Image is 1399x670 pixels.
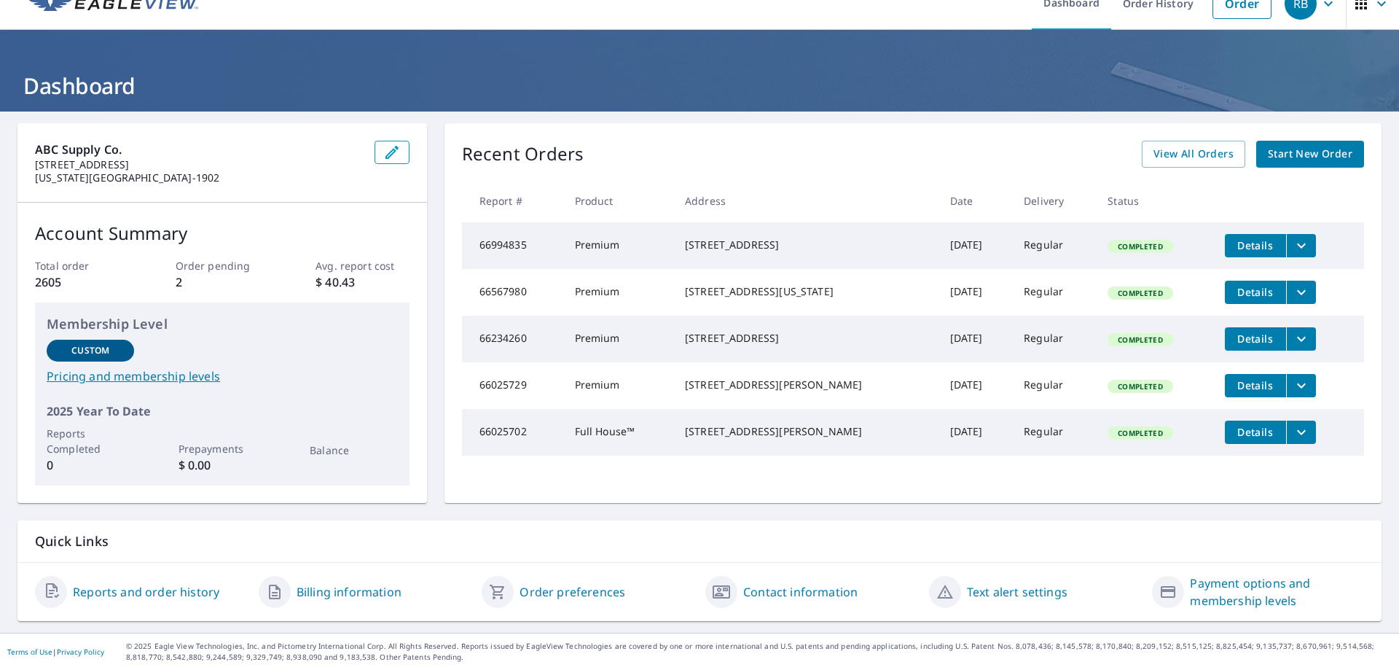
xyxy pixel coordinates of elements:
[462,316,563,362] td: 66234260
[1268,145,1352,163] span: Start New Order
[938,179,1013,222] th: Date
[1286,327,1316,351] button: filesDropdownBtn-66234260
[310,443,397,458] p: Balance
[1286,374,1316,397] button: filesDropdownBtn-66025729
[1234,425,1277,439] span: Details
[1234,332,1277,346] span: Details
[35,273,128,291] p: 2605
[462,222,563,269] td: 66994835
[47,426,134,456] p: Reports Completed
[1109,241,1171,252] span: Completed
[1225,234,1286,257] button: detailsBtn-66994835
[673,179,938,222] th: Address
[967,583,1067,601] a: Text alert settings
[743,583,858,601] a: Contact information
[685,238,927,252] div: [STREET_ADDRESS]
[179,456,266,474] p: $ 0.00
[1109,381,1171,392] span: Completed
[35,171,363,184] p: [US_STATE][GEOGRAPHIC_DATA]-1902
[1225,281,1286,304] button: detailsBtn-66567980
[685,424,927,439] div: [STREET_ADDRESS][PERSON_NAME]
[17,71,1382,101] h1: Dashboard
[35,158,363,171] p: [STREET_ADDRESS]
[685,378,927,392] div: [STREET_ADDRESS][PERSON_NAME]
[35,220,409,246] p: Account Summary
[47,367,398,385] a: Pricing and membership levels
[1012,179,1096,222] th: Delivery
[1109,335,1171,345] span: Completed
[462,362,563,409] td: 66025729
[462,409,563,456] td: 66025702
[316,258,409,273] p: Avg. report cost
[462,179,563,222] th: Report #
[1012,316,1096,362] td: Regular
[685,284,927,299] div: [STREET_ADDRESS][US_STATE]
[1153,145,1234,163] span: View All Orders
[938,222,1013,269] td: [DATE]
[938,409,1013,456] td: [DATE]
[1286,234,1316,257] button: filesDropdownBtn-66994835
[47,456,134,474] p: 0
[1234,238,1277,252] span: Details
[35,532,1364,550] p: Quick Links
[316,273,409,291] p: $ 40.43
[563,409,673,456] td: Full House™
[1234,378,1277,392] span: Details
[1142,141,1245,168] a: View All Orders
[685,331,927,346] div: [STREET_ADDRESS]
[7,647,52,657] a: Terms of Use
[563,362,673,409] td: Premium
[563,222,673,269] td: Premium
[1286,421,1316,444] button: filesDropdownBtn-66025702
[1190,574,1364,609] a: Payment options and membership levels
[35,141,363,158] p: ABC Supply Co.
[1096,179,1212,222] th: Status
[1256,141,1364,168] a: Start New Order
[1109,428,1171,438] span: Completed
[73,583,219,601] a: Reports and order history
[126,641,1392,663] p: © 2025 Eagle View Technologies, Inc. and Pictometry International Corp. All Rights Reserved. Repo...
[938,316,1013,362] td: [DATE]
[1286,281,1316,304] button: filesDropdownBtn-66567980
[1109,288,1171,298] span: Completed
[1012,409,1096,456] td: Regular
[563,269,673,316] td: Premium
[938,362,1013,409] td: [DATE]
[462,141,584,168] p: Recent Orders
[1234,285,1277,299] span: Details
[297,583,401,601] a: Billing information
[47,314,398,334] p: Membership Level
[176,273,269,291] p: 2
[1225,327,1286,351] button: detailsBtn-66234260
[47,402,398,420] p: 2025 Year To Date
[71,344,109,357] p: Custom
[179,441,266,456] p: Prepayments
[938,269,1013,316] td: [DATE]
[1012,222,1096,269] td: Regular
[1012,362,1096,409] td: Regular
[35,258,128,273] p: Total order
[462,269,563,316] td: 66567980
[1225,374,1286,397] button: detailsBtn-66025729
[563,316,673,362] td: Premium
[1225,421,1286,444] button: detailsBtn-66025702
[520,583,625,601] a: Order preferences
[1012,269,1096,316] td: Regular
[57,647,104,657] a: Privacy Policy
[563,179,673,222] th: Product
[7,647,104,656] p: |
[176,258,269,273] p: Order pending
